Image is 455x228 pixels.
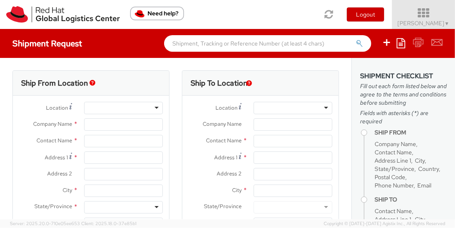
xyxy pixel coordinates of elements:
span: State/Province [204,203,242,210]
input: Shipment, Tracking or Reference Number (at least 4 chars) [164,35,371,52]
button: Need help? [130,7,184,20]
span: State/Province [375,165,414,173]
span: State/Province [34,203,72,210]
span: City [63,187,72,194]
span: Contact Name [206,137,242,144]
span: Address 2 [217,170,242,177]
span: Address Line 1 [375,157,411,164]
span: City [415,216,425,223]
span: Location [215,104,237,111]
span: ▼ [445,20,450,27]
h3: Ship To Location [191,79,247,87]
span: Company Name [203,120,242,127]
img: rh-logistics-00dfa346123c4ec078e1.svg [6,6,120,23]
span: Contact Name [375,207,412,215]
button: Logout [347,7,384,22]
span: Contact Name [36,137,72,144]
span: [PERSON_NAME] [398,19,450,27]
span: Country [418,165,439,173]
h4: Ship To [375,197,447,203]
span: Address 1 [214,154,237,161]
h4: Shipment Request [12,39,82,48]
h3: Shipment Checklist [360,72,447,80]
span: Client: 2025.18.0-37e85b1 [81,221,136,226]
span: Phone Number [375,182,414,189]
h4: Ship From [375,130,447,136]
span: Copyright © [DATE]-[DATE] Agistix Inc., All Rights Reserved [324,221,445,227]
span: Address 1 [45,154,68,161]
span: Company Name [33,120,72,127]
span: Server: 2025.20.0-710e05ee653 [10,221,80,226]
span: Email [417,182,431,189]
span: City [232,187,242,194]
span: Fields with asterisks (*) are required [360,109,447,125]
span: City [415,157,425,164]
span: Contact Name [375,149,412,156]
span: Address 2 [47,170,72,177]
span: Fill out each form listed below and agree to the terms and conditions before submitting [360,82,447,107]
span: Company Name [375,140,416,148]
h3: Ship From Location [21,79,88,87]
span: Address Line 1 [375,216,411,223]
span: Location [46,104,68,111]
span: Postal Code [375,173,405,181]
